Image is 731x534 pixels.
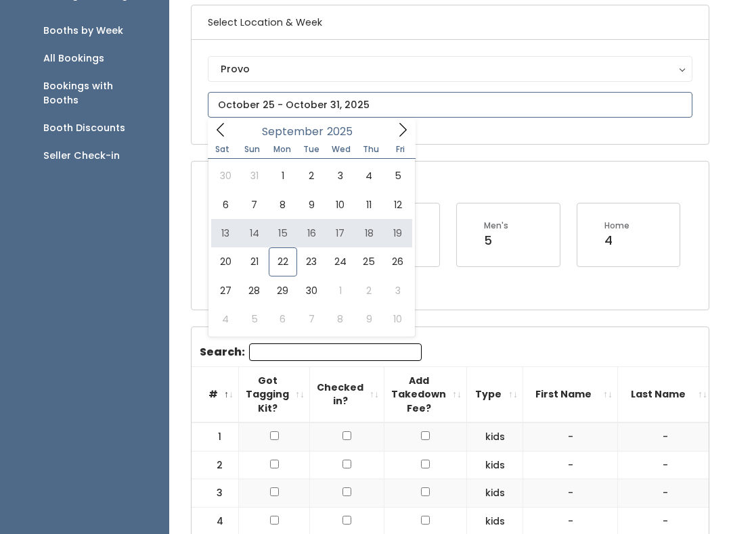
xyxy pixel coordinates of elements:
[211,162,240,190] span: August 30, 2025
[240,305,268,333] span: October 5, 2025
[192,5,709,40] h6: Select Location & Week
[355,191,383,219] span: September 11, 2025
[43,24,123,38] div: Booths by Week
[523,479,618,508] td: -
[604,232,629,249] div: 4
[238,145,267,153] span: Sun
[618,451,713,479] td: -
[267,145,297,153] span: Mon
[383,162,412,190] span: September 5, 2025
[297,247,326,276] span: September 23, 2025
[211,305,240,333] span: October 4, 2025
[269,276,297,305] span: September 29, 2025
[269,305,297,333] span: October 6, 2025
[355,276,383,305] span: October 2, 2025
[221,62,680,76] div: Provo
[467,366,523,422] th: Type: activate to sort column ascending
[326,247,355,276] span: September 24, 2025
[324,123,364,140] input: Year
[355,247,383,276] span: September 25, 2025
[211,191,240,219] span: September 6, 2025
[383,276,412,305] span: October 3, 2025
[383,219,412,247] span: September 19, 2025
[297,162,326,190] span: September 2, 2025
[43,51,104,66] div: All Bookings
[192,451,239,479] td: 2
[211,276,240,305] span: September 27, 2025
[355,305,383,333] span: October 9, 2025
[384,366,467,422] th: Add Takedown Fee?: activate to sort column ascending
[297,305,326,333] span: October 7, 2025
[211,247,240,276] span: September 20, 2025
[326,276,355,305] span: October 1, 2025
[43,149,120,163] div: Seller Check-in
[192,422,239,451] td: 1
[239,366,310,422] th: Got Tagging Kit?: activate to sort column ascending
[240,247,268,276] span: September 21, 2025
[326,145,356,153] span: Wed
[200,343,422,361] label: Search:
[618,366,713,422] th: Last Name: activate to sort column ascending
[240,219,268,247] span: September 14, 2025
[355,219,383,247] span: September 18, 2025
[297,276,326,305] span: September 30, 2025
[192,366,239,422] th: #: activate to sort column descending
[618,479,713,508] td: -
[310,366,384,422] th: Checked in?: activate to sort column ascending
[523,366,618,422] th: First Name: activate to sort column ascending
[386,145,416,153] span: Fri
[326,191,355,219] span: September 10, 2025
[208,92,692,118] input: October 25 - October 31, 2025
[484,232,508,249] div: 5
[467,451,523,479] td: kids
[269,191,297,219] span: September 8, 2025
[249,343,422,361] input: Search:
[208,56,692,82] button: Provo
[467,479,523,508] td: kids
[240,276,268,305] span: September 28, 2025
[297,219,326,247] span: September 16, 2025
[326,305,355,333] span: October 8, 2025
[296,145,326,153] span: Tue
[297,191,326,219] span: September 9, 2025
[269,247,297,276] span: September 22, 2025
[355,162,383,190] span: September 4, 2025
[43,79,148,107] div: Bookings with Booths
[211,219,240,247] span: September 13, 2025
[269,162,297,190] span: September 1, 2025
[523,422,618,451] td: -
[356,145,386,153] span: Thu
[467,422,523,451] td: kids
[604,220,629,232] div: Home
[618,422,713,451] td: -
[383,247,412,276] span: September 26, 2025
[269,219,297,247] span: September 15, 2025
[383,191,412,219] span: September 12, 2025
[192,479,239,508] td: 3
[262,126,324,137] span: September
[383,305,412,333] span: October 10, 2025
[208,145,238,153] span: Sat
[240,191,268,219] span: September 7, 2025
[326,219,355,247] span: September 17, 2025
[240,162,268,190] span: August 31, 2025
[43,121,125,135] div: Booth Discounts
[523,451,618,479] td: -
[326,162,355,190] span: September 3, 2025
[484,220,508,232] div: Men's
